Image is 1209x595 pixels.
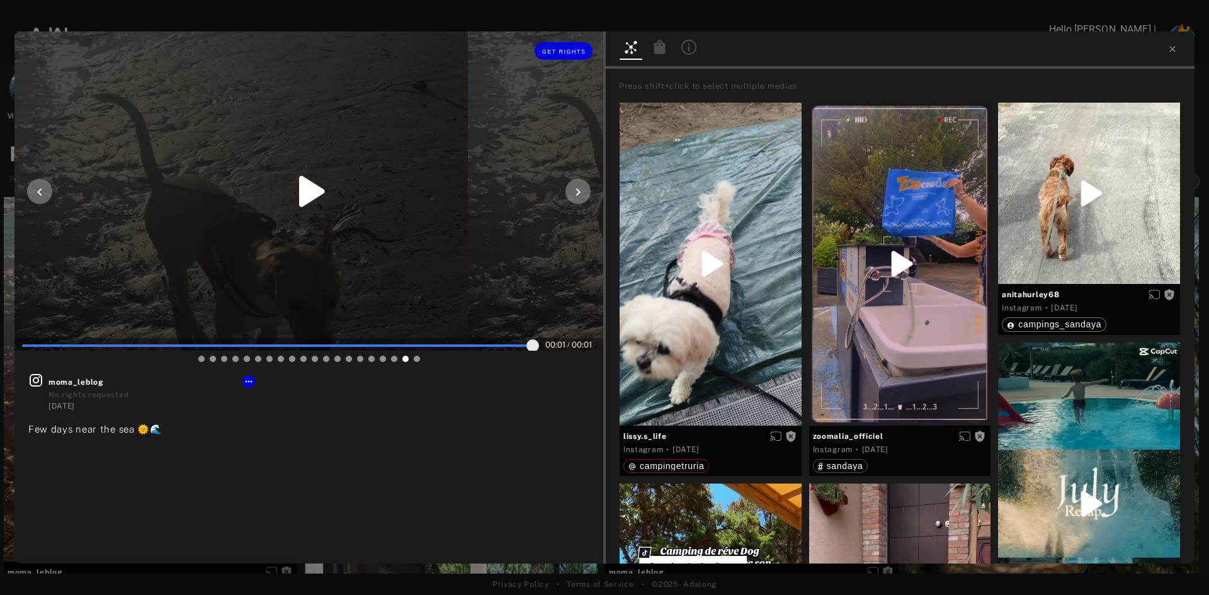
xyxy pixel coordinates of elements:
span: 01 [584,340,592,349]
span: Get rights [542,48,586,55]
button: Enable diffusion on this media [955,429,974,443]
span: / [567,341,570,348]
span: Rights not requested [1164,290,1175,298]
span: campingetruria [640,461,704,471]
time: 2025-08-06T18:30:39.000Z [862,445,888,454]
span: zoomalia_officiel [813,431,987,442]
span: No rights requested [48,390,128,399]
span: · [1045,303,1048,313]
span: · [666,445,669,455]
span: anitahurley68 [1002,289,1176,300]
span: campings_sandaya [1018,319,1101,329]
span: 01 [557,340,565,349]
time: 2025-05-28T18:50:06.000Z [1051,303,1077,312]
button: Enable diffusion on this media [766,429,785,443]
div: Instagram [1002,302,1042,314]
span: lissy.s_life [623,431,798,442]
div: Widget de chat [1146,535,1209,595]
div: Instagram [813,444,853,455]
span: moma_leblog [48,377,256,388]
button: Get rights [535,42,593,60]
span: 00 [545,340,555,349]
span: · [856,445,859,455]
span: : [545,340,565,349]
button: Enable diffusion on this media [1145,288,1164,301]
span: : [572,340,592,349]
time: 2025-07-04T10:45:29.000Z [48,402,75,411]
span: Rights not requested [974,431,985,440]
div: campingetruria [628,462,704,470]
span: Rights not requested [785,431,797,440]
iframe: Chat Widget [1146,535,1209,595]
div: Press shift+click to select multiple medias [619,80,1190,93]
div: sandaya [818,462,863,470]
time: 2025-08-07T15:13:37.000Z [673,445,699,454]
span: 00 [572,340,582,349]
div: Instagram [623,444,663,455]
span: sandaya [827,461,863,471]
div: campings_sandaya [1007,320,1101,329]
span: Few days near the sea 🌞🌊 [28,424,162,434]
